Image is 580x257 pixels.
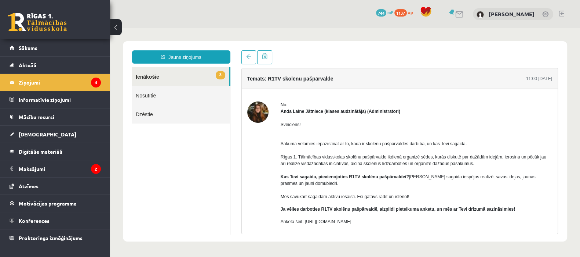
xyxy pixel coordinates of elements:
a: Aktuāli [10,57,101,74]
p: Sākumā vēlamies iepazīstināt ar to, kāda ir skolēnu pašpārvaldes darbība, un kas Tevi sagaida. Rī... [171,106,442,172]
span: Mācību resursi [19,114,54,120]
p: Sveiciens! [171,93,442,100]
span: Konferences [19,217,50,224]
h4: Temats: R1TV skolēnu pašpārvalde [137,47,223,53]
i: 4 [91,78,101,88]
strong: Kas Tevi sagaida, pievienojoties R1TV skolēnu pašpārvaldei? [171,146,299,151]
a: Proktoringa izmēģinājums [10,229,101,246]
i: 2 [91,164,101,174]
span: [DEMOGRAPHIC_DATA] [19,131,76,138]
span: Aktuāli [19,62,36,68]
a: Informatīvie ziņojumi [10,91,101,108]
a: Jauns ziņojums [22,22,120,35]
a: Rīgas 1. Tālmācības vidusskola [8,13,67,31]
a: Motivācijas programma [10,195,101,212]
p: Anketa šeit: [URL][DOMAIN_NAME] [171,190,442,197]
a: Ziņojumi4 [10,74,101,91]
strong: Anda Laine Jātniece (klases audzinātāja) (Administratori) [171,81,290,86]
a: Nosūtītie [22,58,120,76]
span: 3 [106,43,115,51]
span: 1137 [394,9,407,17]
a: [DEMOGRAPHIC_DATA] [10,126,101,143]
a: Atzīmes [10,178,101,194]
img: Keita Tutina [477,11,484,18]
legend: Informatīvie ziņojumi [19,91,101,108]
img: Anda Laine Jātniece (klases audzinātāja) [137,73,158,94]
a: 1137 xp [394,9,416,15]
a: Sākums [10,39,101,56]
span: Motivācijas programma [19,200,77,207]
a: 744 mP [376,9,393,15]
span: Sākums [19,44,37,51]
span: Proktoringa izmēģinājums [19,235,83,241]
div: No: [171,73,442,80]
a: [PERSON_NAME] [489,10,535,18]
a: Konferences [10,212,101,229]
a: Dzēstie [22,76,120,95]
a: Digitālie materiāli [10,143,101,160]
legend: Maksājumi [19,160,101,177]
legend: Ziņojumi [19,74,101,91]
a: 3Ienākošie [22,39,119,58]
span: 744 [376,9,386,17]
span: Atzīmes [19,183,39,189]
span: mP [387,9,393,15]
span: xp [408,9,413,15]
div: 11:00 [DATE] [416,47,442,54]
span: Digitālie materiāli [19,148,62,155]
a: Mācību resursi [10,108,101,125]
a: Maksājumi2 [10,160,101,177]
b: Ja vēlies darboties R1TV skolēnu pašpārvaldē, aizpildi pieteikuma anketu, un mēs ar Tevi drīzumā ... [171,178,405,183]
